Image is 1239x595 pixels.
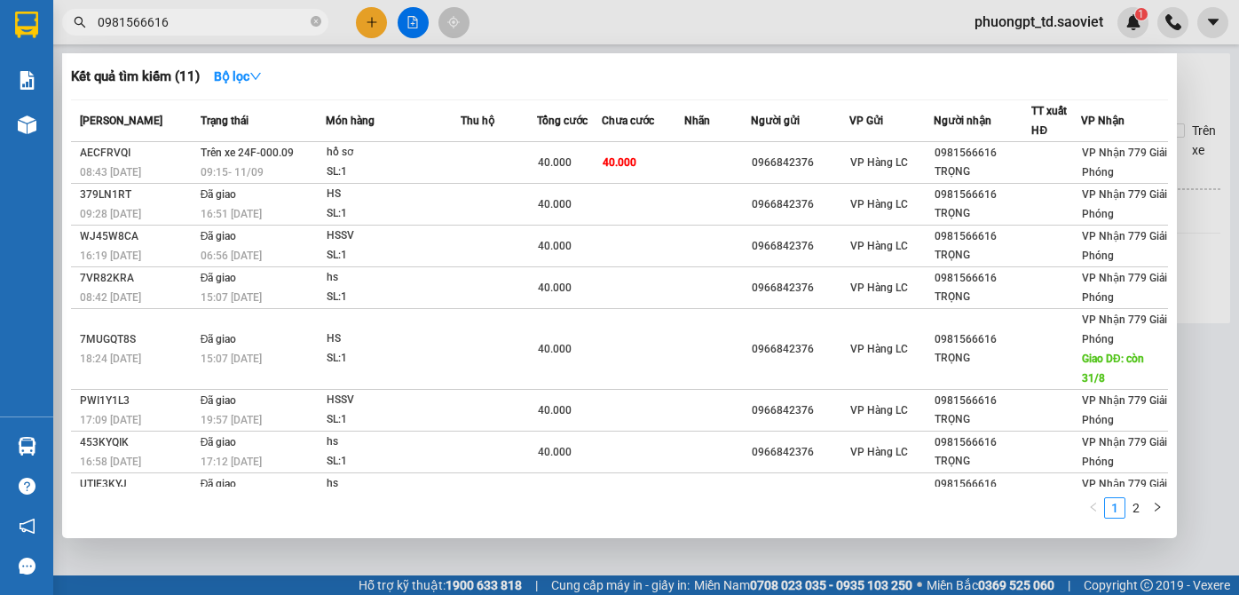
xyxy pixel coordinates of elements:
div: PWI1Y1L3 [80,392,195,410]
img: solution-icon [18,71,36,90]
li: Next Page [1147,497,1168,519]
div: SL: 1 [327,204,460,224]
div: 0966842376 [752,485,848,504]
span: Món hàng [326,115,375,127]
button: Bộ lọcdown [200,62,276,91]
span: Đã giao [201,436,237,448]
span: 40.000 [538,198,572,210]
div: HSSV [327,391,460,410]
div: 0981566616 [935,227,1030,246]
div: hs [327,474,460,494]
span: VP Nhận 779 Giải Phóng [1082,230,1167,262]
span: 40.000 [538,343,572,355]
span: message [19,558,36,575]
span: VP Gửi [849,115,883,127]
span: Trạng thái [201,115,249,127]
div: HSSV [327,226,460,246]
span: Đã giao [201,333,237,345]
span: 18:24 [DATE] [80,353,141,365]
span: 17:09 [DATE] [80,414,141,426]
span: Đã giao [201,478,237,490]
div: SL: 1 [327,163,460,182]
span: Thu hộ [461,115,494,127]
span: search [74,16,86,28]
span: TT xuất HĐ [1031,105,1067,137]
span: close-circle [311,16,321,27]
div: HS [327,329,460,349]
span: 08:43 [DATE] [80,166,141,178]
button: left [1083,497,1104,519]
span: close-circle [311,14,321,31]
span: VP Hàng LC [850,240,908,252]
div: SL: 1 [327,452,460,472]
span: 17:12 [DATE] [201,456,262,468]
span: VP Hàng LC [850,156,908,169]
div: 0966842376 [752,340,848,359]
span: 40.000 [603,156,636,169]
span: 16:19 [DATE] [80,250,141,262]
span: Đã giao [201,394,237,407]
span: VP Nhận 779 Giải Phóng [1082,147,1167,178]
span: 40.000 [538,156,572,169]
a: 1 [1105,498,1125,518]
button: right [1147,497,1168,519]
li: Previous Page [1083,497,1104,519]
span: Trên xe 24F-000.09 [201,147,294,159]
h3: Kết quả tìm kiếm ( 11 ) [71,67,200,86]
span: VP Nhận 779 Giải Phóng [1082,478,1167,510]
span: right [1152,502,1163,512]
span: 40.000 [538,240,572,252]
div: TRỌNG [935,246,1030,265]
span: down [249,70,262,83]
span: Đã giao [201,188,237,201]
div: 0966842376 [752,237,848,256]
div: 0981566616 [935,392,1030,410]
span: question-circle [19,478,36,495]
span: Giao DĐ: còn 31/8 [1082,353,1144,385]
div: 0966842376 [752,443,848,462]
div: 0981566616 [935,433,1030,452]
div: 0981566616 [935,330,1030,349]
strong: Bộ lọc [214,69,262,83]
div: 0981566616 [935,475,1030,494]
span: 19:57 [DATE] [201,414,262,426]
span: VP Nhận 779 Giải Phóng [1082,394,1167,426]
div: WJ45W8CA [80,227,195,246]
span: 09:28 [DATE] [80,208,141,220]
li: 2 [1125,497,1147,519]
span: VP Nhận 779 Giải Phóng [1082,272,1167,304]
span: 16:51 [DATE] [201,208,262,220]
input: Tìm tên, số ĐT hoặc mã đơn [98,12,307,32]
span: VP Hàng LC [850,404,908,416]
a: 2 [1126,498,1146,518]
span: notification [19,518,36,535]
span: Nhãn [684,115,710,127]
div: TRỌNG [935,204,1030,223]
div: 0966842376 [752,401,848,420]
div: 0981566616 [935,269,1030,288]
span: Chưa cước [602,115,654,127]
span: Đã giao [201,230,237,242]
span: Người nhận [934,115,991,127]
img: warehouse-icon [18,437,36,456]
img: logo-vxr [15,12,38,38]
img: warehouse-icon [18,115,36,134]
div: TRỌNG [935,349,1030,368]
div: 0966842376 [752,154,848,172]
div: TRỌNG [935,452,1030,471]
span: 40.000 [538,282,572,294]
div: 7MUGQT8S [80,330,195,349]
span: Tổng cước [537,115,588,127]
span: VP Hàng LC [850,343,908,355]
span: 15:07 [DATE] [201,291,262,304]
div: SL: 1 [327,288,460,307]
div: 7VR82KRA [80,269,195,288]
div: 0981566616 [935,186,1030,204]
span: Người gửi [751,115,800,127]
div: SL: 1 [327,246,460,266]
span: VP Hàng LC [850,446,908,458]
div: 0966842376 [752,279,848,297]
div: HS [327,185,460,204]
span: VP Hàng LC [850,282,908,294]
span: 15:07 [DATE] [201,353,262,365]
